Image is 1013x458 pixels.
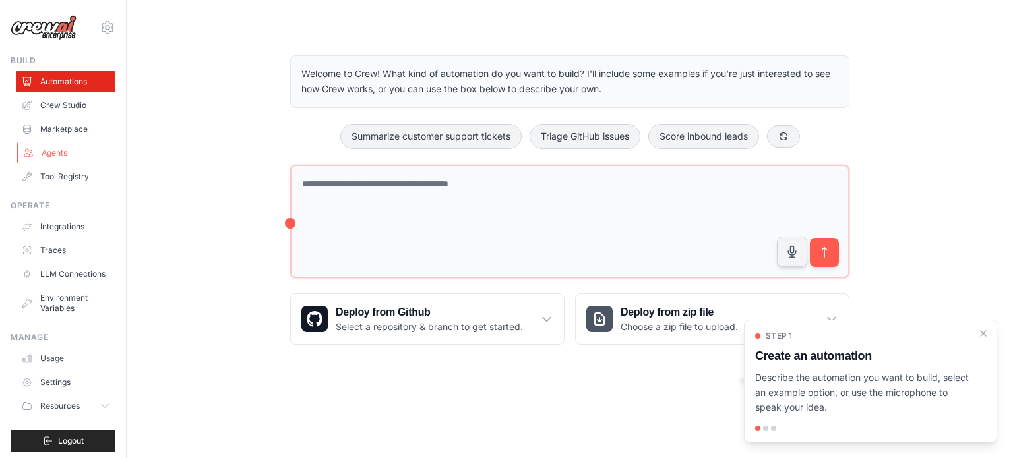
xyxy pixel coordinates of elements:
span: Step 1 [766,331,793,341]
div: Widget de chat [947,395,1013,458]
h3: Deploy from zip file [621,304,738,320]
div: Manage [11,332,115,343]
a: Crew Studio [16,95,115,116]
button: Close walkthrough [978,328,989,339]
img: Logo [11,15,77,40]
a: Integrations [16,216,115,237]
span: Logout [58,436,84,446]
a: Traces [16,240,115,261]
p: Select a repository & branch to get started. [336,320,523,333]
button: Triage GitHub issues [530,124,640,149]
a: Automations [16,71,115,92]
p: Choose a zip file to upload. [621,320,738,333]
span: Resources [40,401,80,411]
h3: Deploy from Github [336,304,523,320]
p: Welcome to Crew! What kind of automation do you want to build? I'll include some examples if you'... [301,67,838,97]
a: Agents [17,142,117,163]
a: Usage [16,348,115,369]
a: Settings [16,372,115,393]
a: Environment Variables [16,287,115,319]
a: LLM Connections [16,264,115,285]
div: Operate [11,200,115,211]
button: Logout [11,430,115,452]
div: Build [11,55,115,66]
button: Score inbound leads [648,124,759,149]
button: Resources [16,395,115,416]
button: Summarize customer support tickets [340,124,522,149]
a: Marketplace [16,119,115,140]
h3: Create an automation [755,347,970,365]
iframe: Chat Widget [947,395,1013,458]
p: Describe the automation you want to build, select an example option, or use the microphone to spe... [755,370,970,415]
a: Tool Registry [16,166,115,187]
